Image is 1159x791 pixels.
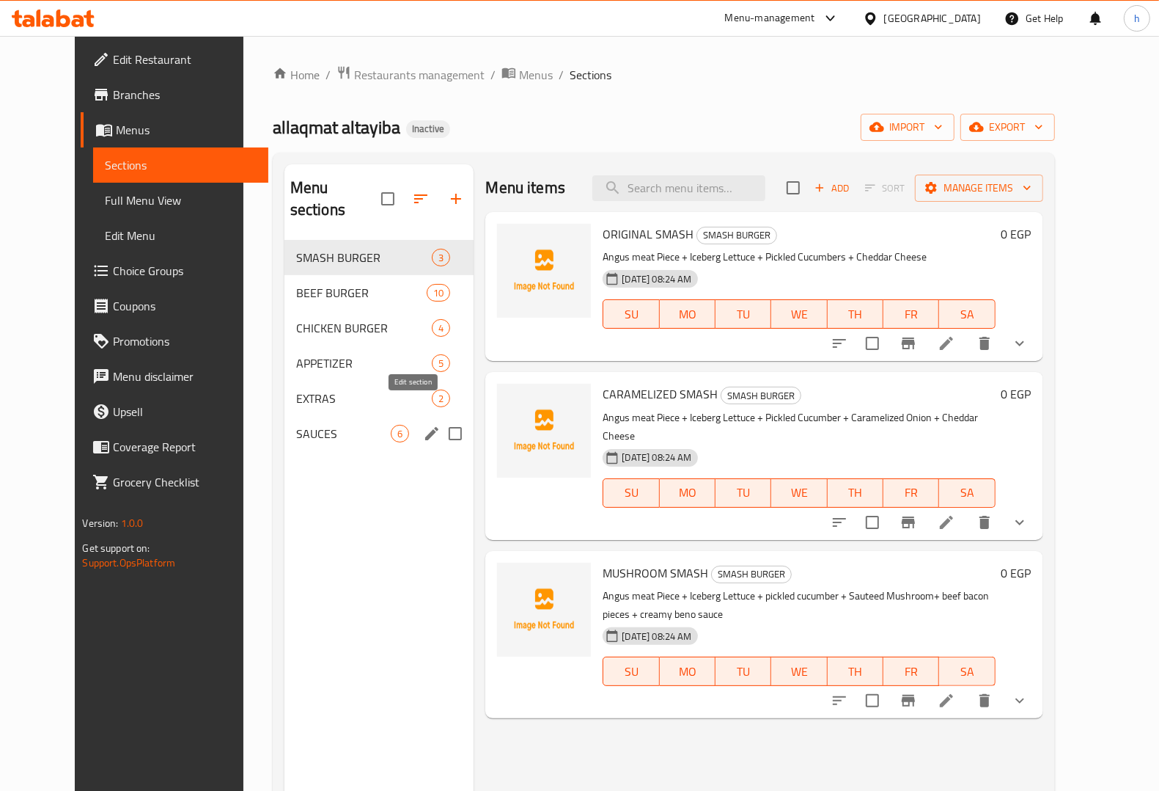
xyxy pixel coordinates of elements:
button: WE [771,478,827,508]
span: SU [609,304,653,325]
span: SA [945,661,989,682]
span: 2 [433,392,449,406]
div: BEEF BURGER [296,284,427,302]
button: MO [660,299,715,329]
span: TU [721,304,765,325]
button: SU [603,478,659,508]
span: Sections [570,66,611,84]
a: Home [273,66,320,84]
button: Branch-specific-item [891,326,926,361]
a: Choice Groups [81,253,268,288]
span: Coverage Report [113,438,257,456]
div: CHICKEN BURGER4 [284,310,474,346]
div: items [432,319,450,337]
img: ORIGINAL SMASH [497,224,591,318]
nav: Menu sections [284,234,474,457]
div: BEEF BURGER10 [284,275,474,310]
button: delete [967,505,1002,540]
span: 5 [433,357,449,371]
button: TH [828,299,883,329]
p: Angus meat Piece + Iceberg Lettuce + pickled cucumber + Sauteed Mushroom+ beef bacon pieces + cre... [603,587,995,624]
div: SAUCES6edit [284,416,474,451]
span: MO [666,304,710,325]
a: Full Menu View [93,183,268,218]
span: SA [945,482,989,503]
p: Angus meat Piece + Iceberg Lettuce + Pickled Cucumber + Caramelized Onion + Cheddar Cheese [603,409,995,445]
a: Edit Restaurant [81,42,268,77]
h6: 0 EGP [1001,384,1031,404]
span: [DATE] 08:24 AM [616,451,697,464]
a: Promotions [81,324,268,359]
span: TH [834,482,877,503]
span: Restaurants management [354,66,485,84]
button: MO [660,657,715,686]
span: TU [721,661,765,682]
span: Edit Menu [105,227,257,244]
h6: 0 EGP [1001,563,1031,583]
div: Menu-management [725,10,815,27]
button: edit [421,423,443,445]
span: SA [945,304,989,325]
img: CARAMELIZED SMASH [497,384,591,478]
div: [GEOGRAPHIC_DATA] [884,10,981,26]
span: Version: [82,514,118,533]
button: show more [1002,505,1037,540]
span: Sections [105,156,257,174]
span: FR [889,482,933,503]
a: Edit Menu [93,218,268,253]
span: SAUCES [296,425,391,442]
span: SU [609,482,653,503]
a: Edit menu item [938,335,955,352]
span: WE [777,661,821,682]
span: MO [666,661,710,682]
a: Upsell [81,394,268,429]
span: ORIGINAL SMASH [603,223,693,245]
button: TH [828,657,883,686]
button: Branch-specific-item [891,683,926,718]
div: SMASH BURGER [711,566,792,583]
button: SA [939,657,995,686]
h2: Menu sections [290,177,382,221]
span: SMASH BURGER [721,387,801,404]
button: SA [939,478,995,508]
div: EXTRAS2 [284,381,474,416]
img: MUSHROOM SMASH [497,563,591,657]
span: export [972,118,1043,136]
span: Full Menu View [105,192,257,209]
span: SU [609,661,653,682]
button: sort-choices [822,505,857,540]
span: CHICKEN BURGER [296,319,433,337]
span: Select all sections [372,183,403,214]
button: Branch-specific-item [891,505,926,540]
p: Angus meat Piece + Iceberg Lettuce + Pickled Cucumbers + Cheddar Cheese [603,248,995,266]
button: delete [967,326,1002,361]
button: FR [883,478,939,508]
div: items [432,249,450,266]
button: sort-choices [822,326,857,361]
span: 6 [391,427,408,441]
span: CARAMELIZED SMASH [603,383,718,405]
button: Add [809,177,856,200]
a: Menus [81,112,268,147]
div: SMASH BURGER3 [284,240,474,275]
button: show more [1002,326,1037,361]
button: WE [771,299,827,329]
span: [DATE] 08:24 AM [616,272,697,286]
span: Choice Groups [113,262,257,280]
span: Add item [809,177,856,200]
button: FR [883,657,939,686]
button: SU [603,299,659,329]
button: sort-choices [822,683,857,718]
span: Menu disclaimer [113,368,257,385]
a: Edit menu item [938,514,955,531]
li: / [490,66,496,84]
span: FR [889,661,933,682]
span: Menus [116,121,257,139]
div: APPETIZER5 [284,346,474,381]
span: Menus [519,66,553,84]
svg: Show Choices [1011,692,1029,710]
button: Add section [438,181,474,216]
span: MO [666,482,710,503]
span: Select to update [857,685,888,716]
